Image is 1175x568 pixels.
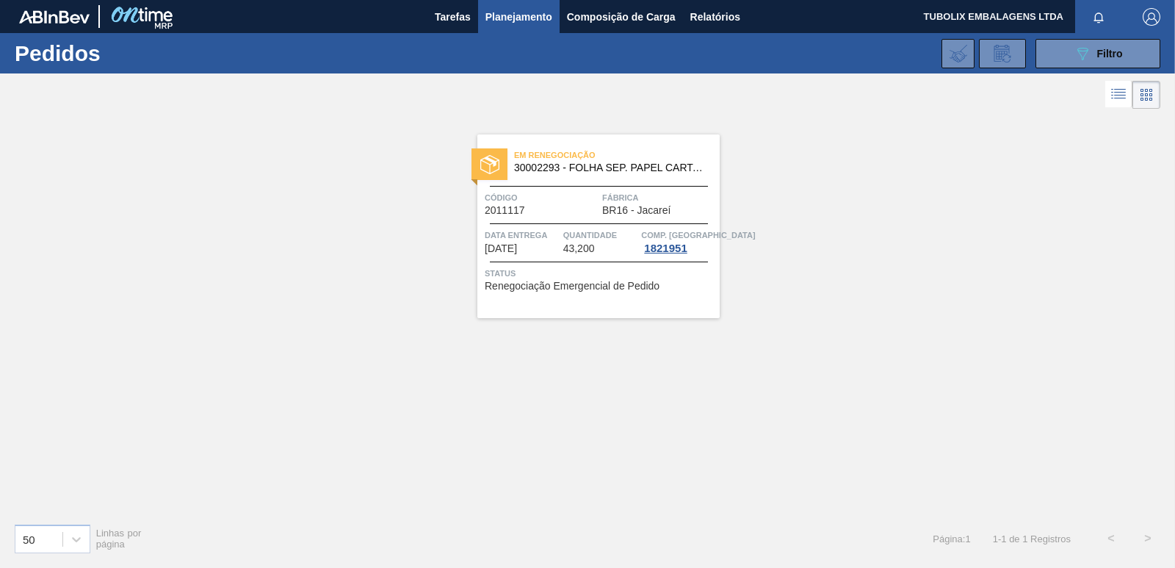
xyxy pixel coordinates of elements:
[485,205,525,216] span: 2011117
[641,242,690,254] div: 1821951
[1093,520,1129,557] button: <
[485,8,552,26] span: Planejamento
[563,243,595,254] span: 43,200
[96,528,142,550] span: Linhas por página
[455,134,720,318] a: statusEm Renegociação30002293 - FOLHA SEP. PAPEL CARTAO 1200x1000M 350gCódigo2011117FábricaBR16 -...
[23,533,35,545] div: 50
[563,228,638,242] span: Quantidade
[485,243,517,254] span: 17/10/2025
[1132,81,1160,109] div: Visão em Cards
[1097,48,1123,60] span: Filtro
[602,205,670,216] span: BR16 - Jacareí
[690,8,740,26] span: Relatórios
[514,148,720,162] span: Em Renegociação
[1143,8,1160,26] img: Logout
[485,190,599,205] span: Código
[941,39,975,68] div: Importar Negociações dos Pedidos
[480,155,499,174] img: status
[641,228,755,242] span: Comp. Carga
[15,45,228,62] h1: Pedidos
[567,8,676,26] span: Composição de Carga
[435,8,471,26] span: Tarefas
[1105,81,1132,109] div: Visão em Lista
[485,281,659,292] span: Renegociação Emergencial de Pedido
[979,39,1026,68] div: Solicitação de Revisão de Pedidos
[485,266,716,281] span: Status
[641,228,716,254] a: Comp. [GEOGRAPHIC_DATA]1821951
[933,533,970,544] span: Página : 1
[19,10,90,24] img: TNhmsLtSVTkK8tSr43FrP2fwEKptu5GPRR3wAAAABJRU5ErkJggg==
[485,228,560,242] span: Data Entrega
[1035,39,1160,68] button: Filtro
[602,190,716,205] span: Fábrica
[514,162,708,173] span: 30002293 - FOLHA SEP. PAPEL CARTAO 1200x1000M 350g
[993,533,1071,544] span: 1 - 1 de 1 Registros
[1129,520,1166,557] button: >
[1075,7,1122,27] button: Notificações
